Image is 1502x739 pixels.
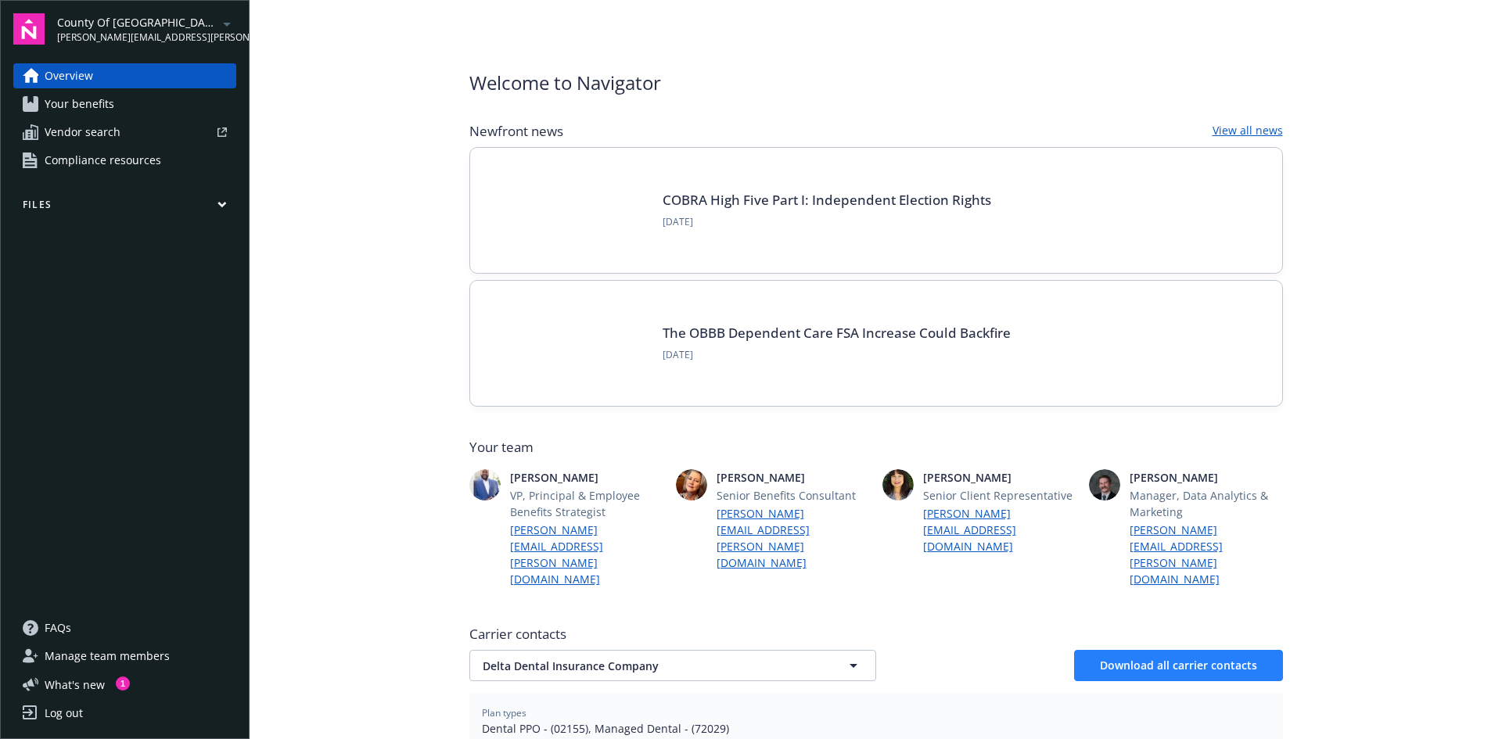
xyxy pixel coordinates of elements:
span: Newfront news [469,122,563,141]
button: What's new1 [13,676,130,693]
img: BLOG-Card Image - Compliance - COBRA High Five Pt 1 07-18-25.jpg [495,173,644,248]
span: Download all carrier contacts [1100,658,1257,673]
a: FAQs [13,615,236,640]
span: Senior Client Representative [923,487,1076,504]
span: Manage team members [45,644,170,669]
a: [PERSON_NAME][EMAIL_ADDRESS][PERSON_NAME][DOMAIN_NAME] [1130,522,1283,587]
span: Compliance resources [45,148,161,173]
a: View all news [1213,122,1283,141]
a: Compliance resources [13,148,236,173]
span: Carrier contacts [469,625,1283,644]
button: Delta Dental Insurance Company [469,650,876,681]
span: Welcome to Navigator [469,69,661,97]
span: Dental PPO - (02155), Managed Dental - (72029) [482,720,1270,737]
span: [DATE] [663,348,1011,362]
span: [PERSON_NAME] [923,469,1076,486]
span: [PERSON_NAME][EMAIL_ADDRESS][PERSON_NAME][DOMAIN_NAME] [57,30,217,45]
span: VP, Principal & Employee Benefits Strategist [510,487,663,520]
a: The OBBB Dependent Care FSA Increase Could Backfire [663,324,1011,342]
a: arrowDropDown [217,14,236,33]
img: BLOG-Card Image - Compliance - OBBB Dep Care FSA - 08-01-25.jpg [495,306,644,381]
span: Vendor search [45,120,120,145]
span: [DATE] [663,215,991,229]
span: Manager, Data Analytics & Marketing [1130,487,1283,520]
span: County Of [GEOGRAPHIC_DATA] [57,14,217,30]
span: Your team [469,438,1283,457]
div: Log out [45,701,83,726]
span: Delta Dental Insurance Company [483,658,808,674]
span: Plan types [482,706,1270,720]
a: Your benefits [13,91,236,117]
span: [PERSON_NAME] [1130,469,1283,486]
span: Overview [45,63,93,88]
img: photo [469,469,501,500]
img: photo [676,469,707,500]
a: COBRA High Five Part I: Independent Election Rights [663,191,991,209]
span: FAQs [45,615,71,640]
img: photo [1089,469,1120,500]
a: [PERSON_NAME][EMAIL_ADDRESS][PERSON_NAME][DOMAIN_NAME] [510,522,663,587]
button: County Of [GEOGRAPHIC_DATA][PERSON_NAME][EMAIL_ADDRESS][PERSON_NAME][DOMAIN_NAME]arrowDropDown [57,13,236,45]
button: Files [13,198,236,217]
span: Senior Benefits Consultant [717,487,870,504]
span: What ' s new [45,676,105,693]
img: photo [882,469,914,500]
a: Overview [13,63,236,88]
span: Your benefits [45,91,114,117]
a: Manage team members [13,644,236,669]
img: navigator-logo.svg [13,13,45,45]
span: [PERSON_NAME] [717,469,870,486]
span: [PERSON_NAME] [510,469,663,486]
div: 1 [116,676,130,691]
a: [PERSON_NAME][EMAIL_ADDRESS][PERSON_NAME][DOMAIN_NAME] [717,505,870,571]
button: Download all carrier contacts [1074,650,1283,681]
a: Vendor search [13,120,236,145]
a: [PERSON_NAME][EMAIL_ADDRESS][DOMAIN_NAME] [923,505,1076,554]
